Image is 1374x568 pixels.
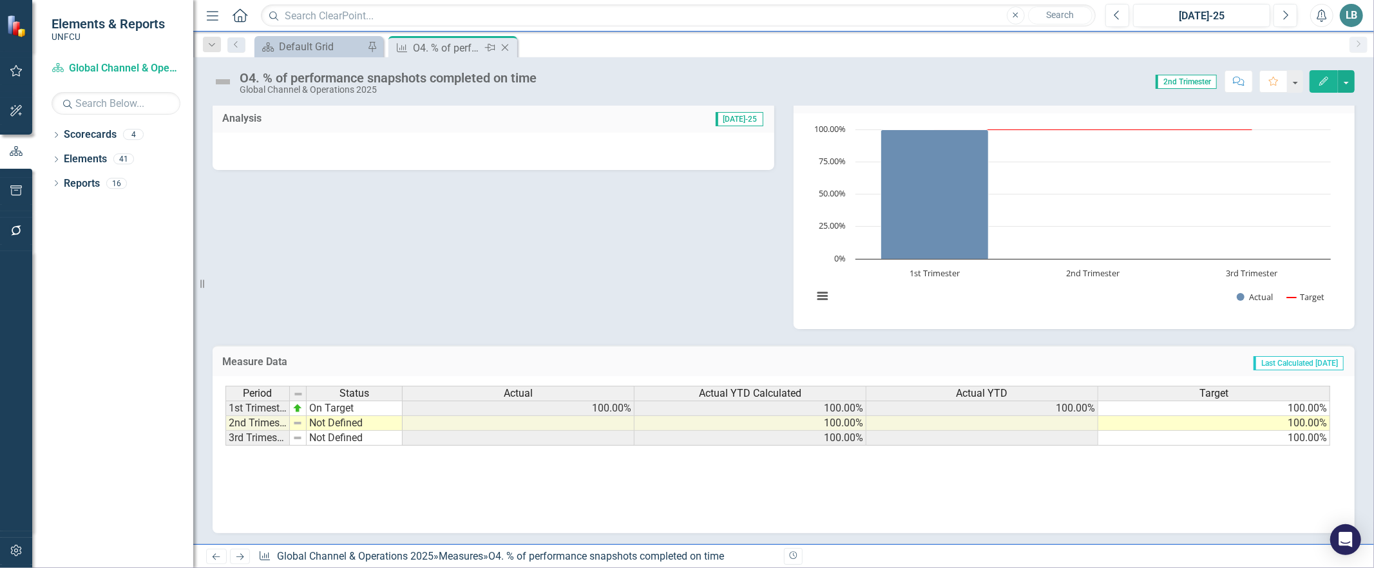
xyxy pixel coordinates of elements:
[277,550,434,562] a: Global Channel & Operations 2025
[866,401,1098,416] td: 100.00%
[504,388,533,399] span: Actual
[225,416,290,431] td: 2nd Trimester
[1098,431,1330,446] td: 100.00%
[64,176,100,191] a: Reports
[716,112,763,126] span: [DATE]-25
[1028,6,1093,24] button: Search
[307,401,403,416] td: On Target
[52,92,180,115] input: Search Below...
[64,152,107,167] a: Elements
[213,71,233,92] img: Not Defined
[806,123,1342,316] div: Chart. Highcharts interactive chart.
[635,431,866,446] td: 100.00%
[1066,267,1120,279] text: 2nd Trimester
[1340,4,1363,27] button: LB
[1237,292,1273,303] button: Show Actual
[413,40,482,56] div: O4. % of performance snapshots completed on time
[225,401,290,416] td: 1st Trimester
[240,85,537,95] div: Global Channel & Operations 2025
[1199,388,1228,399] span: Target
[699,388,801,399] span: Actual YTD Calculated
[1300,291,1324,303] text: Target
[910,267,960,279] text: 1st Trimester
[1133,4,1270,27] button: [DATE]-25
[806,123,1337,316] svg: Interactive chart
[881,129,988,259] path: 1st Trimester, 100. Actual.
[307,431,403,446] td: Not Defined
[258,549,774,564] div: » »
[814,123,846,135] text: 100.00%
[307,416,403,431] td: Not Defined
[834,252,846,264] text: 0%
[1046,10,1074,20] span: Search
[814,287,832,305] button: View chart menu, Chart
[64,128,117,142] a: Scorecards
[881,129,1252,260] g: Actual, series 1 of 2. Bar series with 3 bars.
[635,401,866,416] td: 100.00%
[819,187,846,199] text: 50.00%
[439,550,483,562] a: Measures
[225,431,290,446] td: 3rd Trimester
[403,401,635,416] td: 100.00%
[1098,401,1330,416] td: 100.00%
[113,154,134,165] div: 41
[243,388,272,399] span: Period
[932,127,1254,132] g: Target, series 2 of 2. Line with 3 data points.
[258,39,364,55] a: Default Grid
[52,32,165,42] small: UNFCU
[261,5,1096,27] input: Search ClearPoint...
[635,416,866,431] td: 100.00%
[1287,292,1325,303] button: Show Target
[1330,524,1361,555] div: Open Intercom Messenger
[279,39,364,55] div: Default Grid
[6,14,29,37] img: ClearPoint Strategy
[1138,8,1266,24] div: [DATE]-25
[1254,356,1344,370] span: Last Calculated [DATE]
[1249,291,1273,303] text: Actual
[222,356,689,368] h3: Measure Data
[339,388,369,399] span: Status
[488,550,724,562] div: O4. % of performance snapshots completed on time
[1098,416,1330,431] td: 100.00%
[222,113,464,124] h3: Analysis
[819,155,846,167] text: 75.00%
[1156,75,1217,89] span: 2nd Trimester
[52,61,180,76] a: Global Channel & Operations 2025
[123,129,144,140] div: 4
[292,433,303,443] img: 8DAGhfEEPCf229AAAAAElFTkSuQmCC
[292,418,303,428] img: 8DAGhfEEPCf229AAAAAElFTkSuQmCC
[106,178,127,189] div: 16
[819,220,846,231] text: 25.00%
[52,16,165,32] span: Elements & Reports
[1226,267,1278,279] text: 3rd Trimester
[292,403,303,413] img: zOikAAAAAElFTkSuQmCC
[240,71,537,85] div: O4. % of performance snapshots completed on time
[957,388,1008,399] span: Actual YTD
[293,389,303,399] img: 8DAGhfEEPCf229AAAAAElFTkSuQmCC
